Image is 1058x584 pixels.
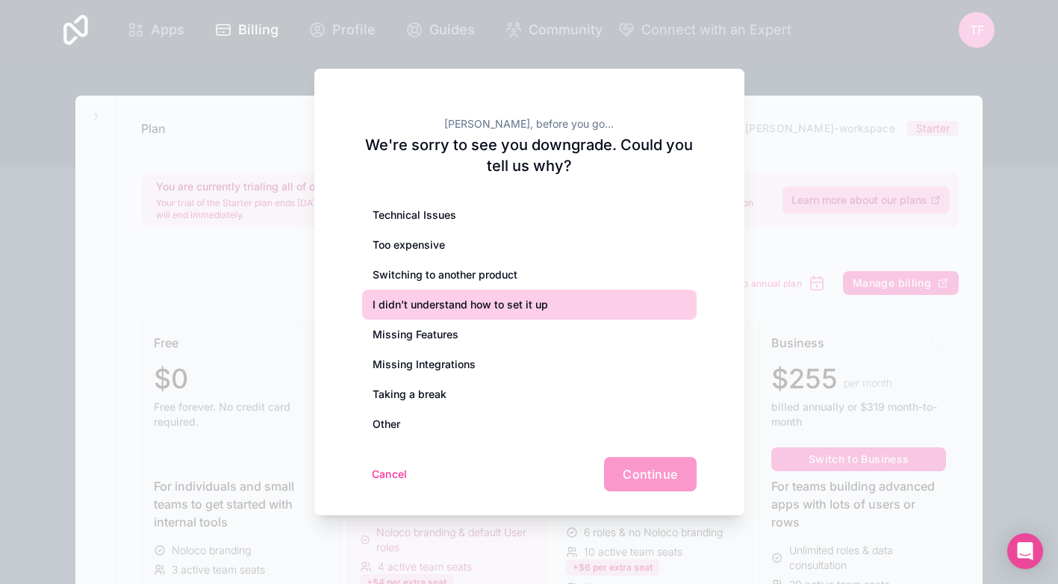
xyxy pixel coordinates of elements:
[362,290,697,320] div: I didn’t understand how to set it up
[362,462,417,486] button: Cancel
[362,117,697,131] h2: [PERSON_NAME], before you go...
[362,260,697,290] div: Switching to another product
[362,379,697,409] div: Taking a break
[362,320,697,350] div: Missing Features
[362,350,697,379] div: Missing Integrations
[1007,533,1043,569] div: Open Intercom Messenger
[362,409,697,439] div: Other
[362,230,697,260] div: Too expensive
[362,134,697,176] h2: We're sorry to see you downgrade. Could you tell us why?
[362,200,697,230] div: Technical Issues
